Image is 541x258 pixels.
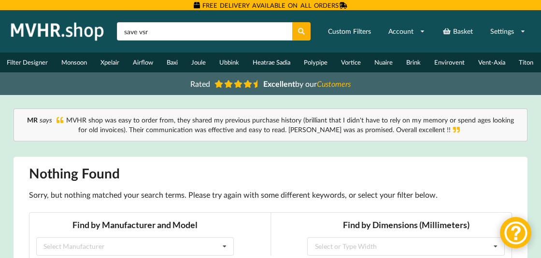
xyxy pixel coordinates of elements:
span: by our [263,79,351,88]
a: Rated Excellentby ourCustomers [184,76,357,92]
i: Customers [317,79,351,88]
input: Search product name or part number... [117,22,292,41]
a: Monsoon [55,53,94,72]
a: Heatrae Sadia [246,53,297,72]
div: Select Manufacturer [14,31,76,38]
div: Select or Type Width [286,31,348,38]
a: Joule [185,53,213,72]
a: Ubbink [213,53,246,72]
b: MR [27,116,38,124]
a: Account [382,23,431,40]
a: Vortice [334,53,368,72]
a: Airflow [126,53,160,72]
a: Vent-Axia [471,53,512,72]
h3: Find by Manufacturer and Model [7,7,205,18]
a: Custom Filters [322,23,377,40]
div: MVHR shop was easy to order from, they shared my previous purchase history (brilliant that I didn... [24,115,517,135]
img: mvhr.shop.png [7,19,108,43]
button: Filter Missing? [372,75,436,93]
h3: Find by Dimensions (Millimeters) [278,7,476,18]
a: Baxi [160,53,185,72]
a: Nuaire [368,53,399,72]
i: says [40,116,52,124]
p: Sorry, but nothing matched your search terms. Please try again with some different keywords, or s... [29,190,512,201]
b: Excellent [263,79,295,88]
a: Settings [484,23,532,40]
a: Envirovent [427,53,471,72]
button: Filter Missing? [100,75,165,93]
h1: Nothing Found [29,164,512,182]
a: Brink [399,53,427,72]
a: Titon [512,53,540,72]
a: Basket [436,23,479,40]
a: Polypipe [297,53,334,72]
a: Xpelair [94,53,126,72]
div: OR [236,50,246,100]
span: Rated [190,79,210,88]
